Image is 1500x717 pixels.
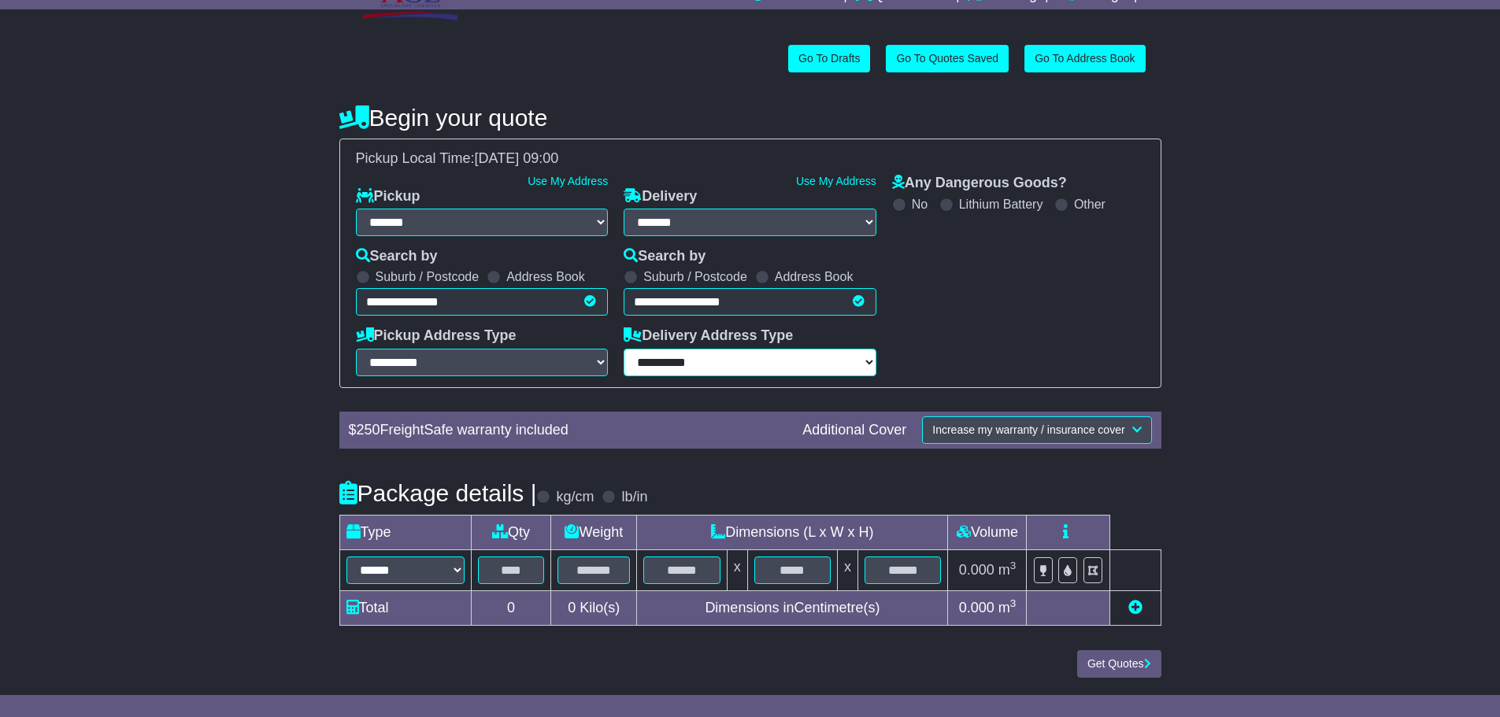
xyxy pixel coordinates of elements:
td: 0 [471,590,551,625]
a: Use My Address [528,175,608,187]
label: No [912,197,928,212]
td: Dimensions (L x W x H) [637,515,948,549]
td: x [838,549,858,590]
label: lb/in [621,489,647,506]
sup: 3 [1010,560,1017,571]
span: m [998,600,1017,615]
label: Other [1074,197,1106,212]
div: Pickup Local Time: [348,150,1153,168]
td: Volume [948,515,1027,549]
span: 0.000 [959,600,994,615]
span: [DATE] 09:00 [475,150,559,166]
label: Address Book [775,269,854,284]
span: 0.000 [959,562,994,578]
label: Delivery [624,188,697,205]
label: Search by [624,248,706,265]
td: Dimensions in Centimetre(s) [637,590,948,625]
label: Address Book [506,269,585,284]
label: Any Dangerous Goods? [892,175,1067,192]
div: Additional Cover [794,422,914,439]
button: Get Quotes [1077,650,1161,678]
label: Pickup Address Type [356,327,517,345]
a: Go To Drafts [788,45,870,72]
sup: 3 [1010,597,1017,609]
td: Kilo(s) [551,590,637,625]
span: m [998,562,1017,578]
td: x [727,549,747,590]
label: Suburb / Postcode [376,269,480,284]
button: Increase my warranty / insurance cover [922,416,1151,444]
a: Go To Quotes Saved [886,45,1009,72]
label: Suburb / Postcode [643,269,747,284]
label: Delivery Address Type [624,327,793,345]
a: Use My Address [796,175,876,187]
td: Qty [471,515,551,549]
td: Total [339,590,471,625]
span: 250 [357,422,380,438]
label: Search by [356,248,438,265]
label: kg/cm [556,489,594,506]
h4: Package details | [339,480,537,506]
a: Add new item [1128,600,1143,615]
span: Increase my warranty / insurance cover [932,423,1124,436]
a: Go To Address Book [1024,45,1145,72]
label: Pickup [356,188,420,205]
td: Weight [551,515,637,549]
h4: Begin your quote [339,105,1161,131]
span: 0 [568,600,576,615]
td: Type [339,515,471,549]
label: Lithium Battery [959,197,1043,212]
div: $ FreightSafe warranty included [341,422,795,439]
